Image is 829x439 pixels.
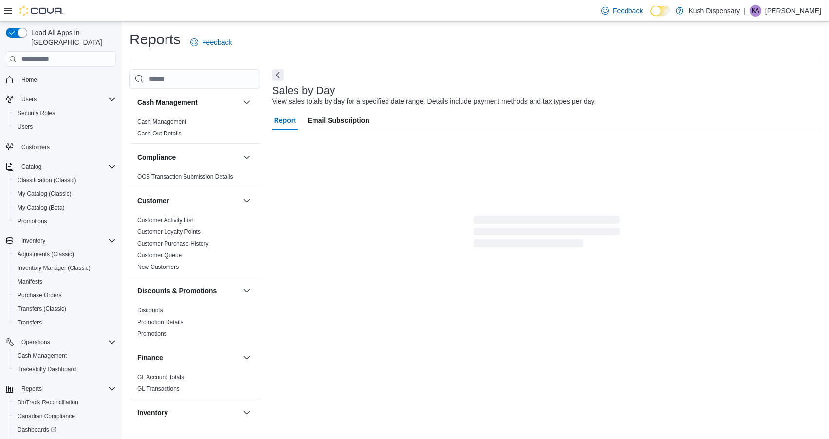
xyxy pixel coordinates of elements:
[650,6,671,16] input: Dark Mode
[137,251,182,259] span: Customer Queue
[14,289,116,301] span: Purchase Orders
[241,195,253,207] button: Customer
[752,5,759,17] span: KA
[14,215,116,227] span: Promotions
[10,316,120,329] button: Transfers
[137,130,182,137] a: Cash Out Details
[137,240,209,248] span: Customer Purchase History
[18,352,67,360] span: Cash Management
[14,397,116,408] span: BioTrack Reconciliation
[10,173,120,187] button: Classification (Classic)
[10,187,120,201] button: My Catalog (Classic)
[14,262,116,274] span: Inventory Manager (Classic)
[2,335,120,349] button: Operations
[137,196,169,206] h3: Customer
[18,278,42,286] span: Manifests
[129,171,260,187] div: Compliance
[18,204,65,211] span: My Catalog (Beta)
[137,97,239,107] button: Cash Management
[14,174,116,186] span: Classification (Classic)
[137,153,239,162] button: Compliance
[129,214,260,277] div: Customer
[10,201,120,214] button: My Catalog (Beta)
[18,291,62,299] span: Purchase Orders
[14,317,116,328] span: Transfers
[14,363,80,375] a: Traceabilty Dashboard
[14,202,69,213] a: My Catalog (Beta)
[137,196,239,206] button: Customer
[14,107,59,119] a: Security Roles
[137,373,184,381] span: GL Account Totals
[18,319,42,326] span: Transfers
[14,215,51,227] a: Promotions
[14,424,60,436] a: Dashboards
[14,188,116,200] span: My Catalog (Classic)
[137,286,217,296] h3: Discounts & Promotions
[18,235,49,247] button: Inventory
[613,6,643,16] span: Feedback
[18,383,116,395] span: Reports
[10,302,120,316] button: Transfers (Classic)
[14,317,46,328] a: Transfers
[137,263,179,271] span: New Customers
[18,399,78,406] span: BioTrack Reconciliation
[21,163,41,171] span: Catalog
[14,276,46,287] a: Manifests
[2,234,120,248] button: Inventory
[18,94,116,105] span: Users
[2,73,120,87] button: Home
[10,106,120,120] button: Security Roles
[137,153,176,162] h3: Compliance
[137,330,167,337] a: Promotions
[18,176,76,184] span: Classification (Classic)
[10,120,120,134] button: Users
[18,336,116,348] span: Operations
[14,107,116,119] span: Security Roles
[272,69,284,81] button: Next
[14,410,116,422] span: Canadian Compliance
[2,160,120,173] button: Catalog
[18,217,47,225] span: Promotions
[688,5,740,17] p: Kush Dispensary
[14,276,116,287] span: Manifests
[137,217,193,224] a: Customer Activity List
[18,426,56,434] span: Dashboards
[14,303,70,315] a: Transfers (Classic)
[765,5,821,17] p: [PERSON_NAME]
[2,139,120,153] button: Customers
[750,5,761,17] div: Katy Anderson
[137,229,201,235] a: Customer Loyalty Points
[19,6,63,16] img: Cova
[272,96,596,107] div: View sales totals by day for a specified date range. Details include payment methods and tax type...
[744,5,746,17] p: |
[18,383,46,395] button: Reports
[137,286,239,296] button: Discounts & Promotions
[21,95,37,103] span: Users
[137,264,179,270] a: New Customers
[18,141,54,153] a: Customers
[274,111,296,130] span: Report
[18,74,41,86] a: Home
[14,121,37,133] a: Users
[18,365,76,373] span: Traceabilty Dashboard
[14,410,79,422] a: Canadian Compliance
[241,407,253,419] button: Inventory
[137,118,186,126] span: Cash Management
[241,285,253,297] button: Discounts & Promotions
[137,216,193,224] span: Customer Activity List
[21,385,42,393] span: Reports
[18,140,116,153] span: Customers
[137,118,186,125] a: Cash Management
[21,76,37,84] span: Home
[10,248,120,261] button: Adjustments (Classic)
[18,412,75,420] span: Canadian Compliance
[129,30,181,49] h1: Reports
[137,319,184,325] a: Promotion Details
[21,143,50,151] span: Customers
[137,385,180,392] a: GL Transactions
[18,235,116,247] span: Inventory
[14,202,116,213] span: My Catalog (Beta)
[272,85,335,96] h3: Sales by Day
